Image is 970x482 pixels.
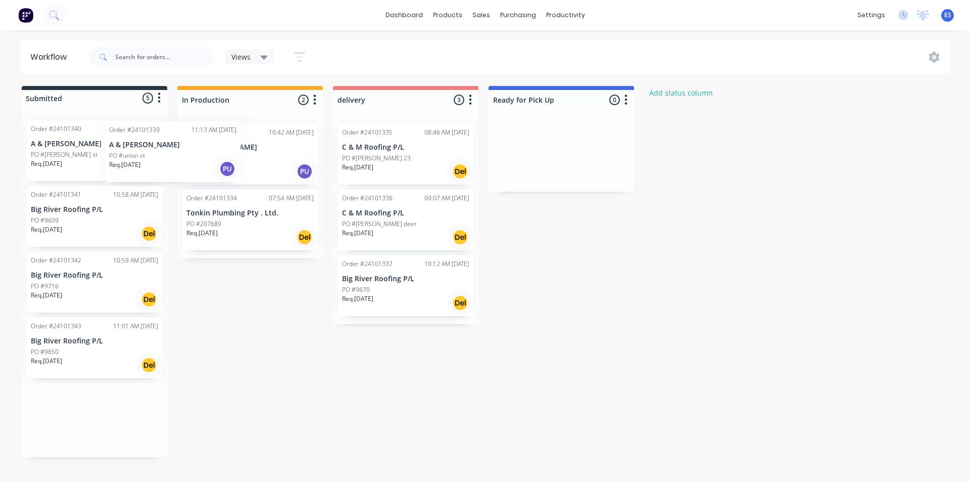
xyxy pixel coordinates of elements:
img: Factory [18,8,33,23]
input: Search for orders... [115,47,215,67]
input: Enter column name… [182,95,281,105]
span: 2 [298,95,309,105]
button: Add status column [644,86,718,100]
span: 3 [454,95,464,105]
div: settings [852,8,890,23]
input: Enter column name… [493,95,593,105]
span: Views [231,52,251,62]
span: 0 [609,95,620,105]
a: dashboard [380,8,428,23]
span: ES [944,11,951,20]
div: Submitted [24,93,62,104]
span: 5 [142,93,153,103]
div: purchasing [495,8,541,23]
div: sales [467,8,495,23]
div: productivity [541,8,590,23]
div: Workflow [30,51,72,63]
input: Enter column name… [337,95,437,105]
div: products [428,8,467,23]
